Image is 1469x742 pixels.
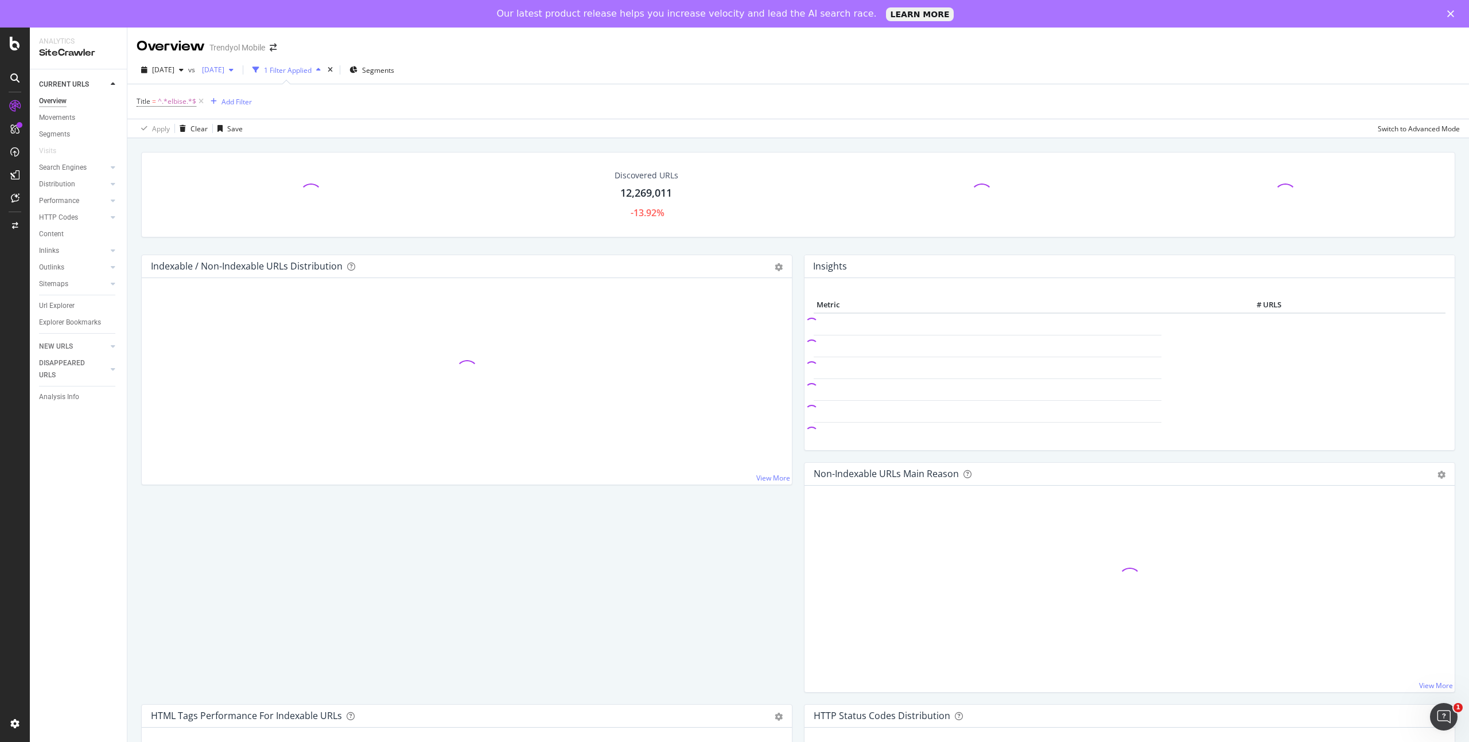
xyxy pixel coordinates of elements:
[39,341,73,353] div: NEW URLS
[39,357,107,381] a: DISAPPEARED URLS
[39,300,119,312] a: Url Explorer
[227,124,243,134] div: Save
[39,37,118,46] div: Analytics
[137,96,150,106] span: Title
[151,710,342,721] div: HTML Tags Performance for Indexable URLs
[39,228,64,240] div: Content
[1430,703,1458,731] iframe: Intercom live chat
[39,357,97,381] div: DISAPPEARED URLS
[886,7,954,21] a: LEARN MORE
[39,245,107,257] a: Inlinks
[39,178,75,190] div: Distribution
[631,206,664,220] div: -13.92%
[213,119,243,138] button: Save
[39,317,101,329] div: Explorer Bookmarks
[39,245,59,257] div: Inlinks
[39,145,56,157] div: Visits
[39,391,119,403] a: Analysis Info
[152,124,170,134] div: Apply
[248,61,325,79] button: 1 Filter Applied
[39,391,79,403] div: Analysis Info
[814,296,1161,314] th: Metric
[39,317,119,329] a: Explorer Bookmarks
[775,263,783,271] div: gear
[39,95,67,107] div: Overview
[325,64,335,76] div: times
[756,473,790,483] a: View More
[497,8,877,19] div: Our latest product release helps you increase velocity and lead the AI search race.
[813,259,847,274] h4: Insights
[137,37,205,56] div: Overview
[39,128,70,140] div: Segments
[1161,296,1284,314] th: # URLS
[39,278,68,290] div: Sitemaps
[775,713,783,721] div: gear
[39,112,119,124] a: Movements
[814,710,950,721] div: HTTP Status Codes Distribution
[620,186,672,201] div: 12,269,011
[39,261,107,274] a: Outlinks
[137,61,188,79] button: [DATE]
[158,93,196,110] span: ^.*elbise.*$
[39,228,119,240] a: Content
[39,46,118,60] div: SiteCrawler
[345,61,399,79] button: Segments
[1378,124,1460,134] div: Switch to Advanced Mode
[1454,703,1463,712] span: 1
[1447,10,1459,17] div: Close
[39,79,89,91] div: CURRENT URLS
[39,112,75,124] div: Movements
[39,79,107,91] a: CURRENT URLS
[39,212,78,224] div: HTTP Codes
[209,42,265,53] div: Trendyol Mobile
[1373,119,1460,138] button: Switch to Advanced Mode
[39,212,107,224] a: HTTP Codes
[197,65,224,75] span: 2025 Jul. 27th
[175,119,208,138] button: Clear
[197,61,238,79] button: [DATE]
[188,65,197,75] span: vs
[191,124,208,134] div: Clear
[39,128,119,140] a: Segments
[615,170,678,181] div: Discovered URLs
[39,278,107,290] a: Sitemaps
[39,178,107,190] a: Distribution
[152,65,174,75] span: 2025 Aug. 10th
[152,96,156,106] span: =
[1419,681,1453,690] a: View More
[137,119,170,138] button: Apply
[206,95,252,108] button: Add Filter
[221,97,252,107] div: Add Filter
[39,162,87,174] div: Search Engines
[39,195,79,207] div: Performance
[264,65,312,75] div: 1 Filter Applied
[39,195,107,207] a: Performance
[39,341,107,353] a: NEW URLS
[362,65,394,75] span: Segments
[39,162,107,174] a: Search Engines
[39,261,64,274] div: Outlinks
[1437,471,1445,479] div: gear
[270,44,277,52] div: arrow-right-arrow-left
[39,300,75,312] div: Url Explorer
[151,260,343,272] div: Indexable / Non-Indexable URLs Distribution
[39,95,119,107] a: Overview
[814,468,959,479] div: Non-Indexable URLs Main Reason
[39,145,68,157] a: Visits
